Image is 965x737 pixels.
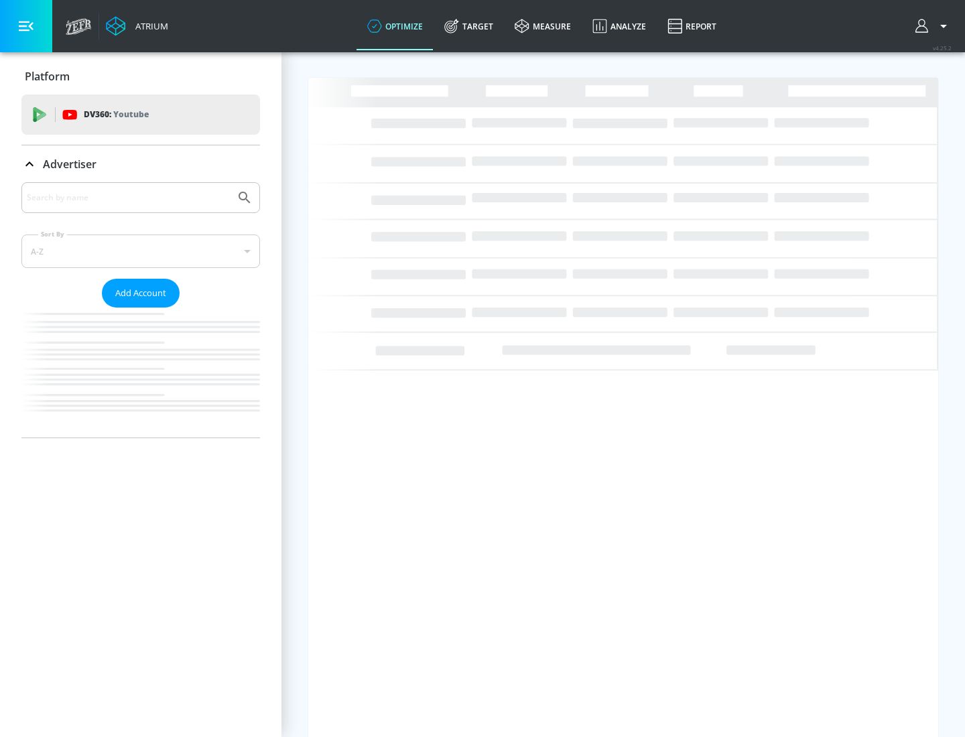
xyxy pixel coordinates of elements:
p: Platform [25,69,70,84]
a: Target [434,2,504,50]
p: Advertiser [43,157,96,172]
a: Atrium [106,16,168,36]
span: v 4.25.2 [933,44,952,52]
p: Youtube [113,107,149,121]
div: A-Z [21,234,260,268]
span: Add Account [115,285,166,301]
div: DV360: Youtube [21,94,260,135]
a: measure [504,2,582,50]
a: Report [657,2,727,50]
p: DV360: [84,107,149,122]
div: Advertiser [21,145,260,183]
input: Search by name [27,189,230,206]
nav: list of Advertiser [21,308,260,438]
button: Add Account [102,279,180,308]
div: Atrium [130,20,168,32]
a: Analyze [582,2,657,50]
label: Sort By [38,230,67,239]
div: Advertiser [21,182,260,438]
a: optimize [357,2,434,50]
div: Platform [21,58,260,95]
